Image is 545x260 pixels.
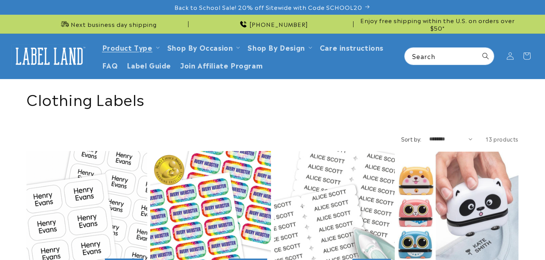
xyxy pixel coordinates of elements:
span: Join Affiliate Program [180,61,263,69]
span: FAQ [102,61,118,69]
a: Join Affiliate Program [176,56,267,74]
span: [PHONE_NUMBER] [249,20,308,28]
h1: Clothing Labels [26,89,519,108]
span: Care instructions [320,43,383,51]
span: Next business day shipping [71,20,157,28]
summary: Shop By Occasion [163,38,243,56]
summary: Product Type [98,38,163,56]
span: Back to School Sale! 20% off Sitewide with Code SCHOOL20 [174,3,362,11]
summary: Shop By Design [243,38,315,56]
span: Shop By Occasion [167,43,233,51]
span: 13 products [486,135,519,143]
a: Product Type [102,42,153,52]
a: Care instructions [315,38,388,56]
div: Announcement [192,15,353,33]
span: Enjoy free shipping within the U.S. on orders over $50* [357,17,519,31]
span: Label Guide [127,61,171,69]
button: Search [477,48,494,64]
label: Sort by: [401,135,422,143]
a: Label Land [9,42,90,71]
a: Shop By Design [248,42,305,52]
div: Announcement [357,15,519,33]
a: Label Guide [122,56,176,74]
a: FAQ [98,56,123,74]
img: Label Land [11,44,87,68]
div: Announcement [26,15,188,33]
